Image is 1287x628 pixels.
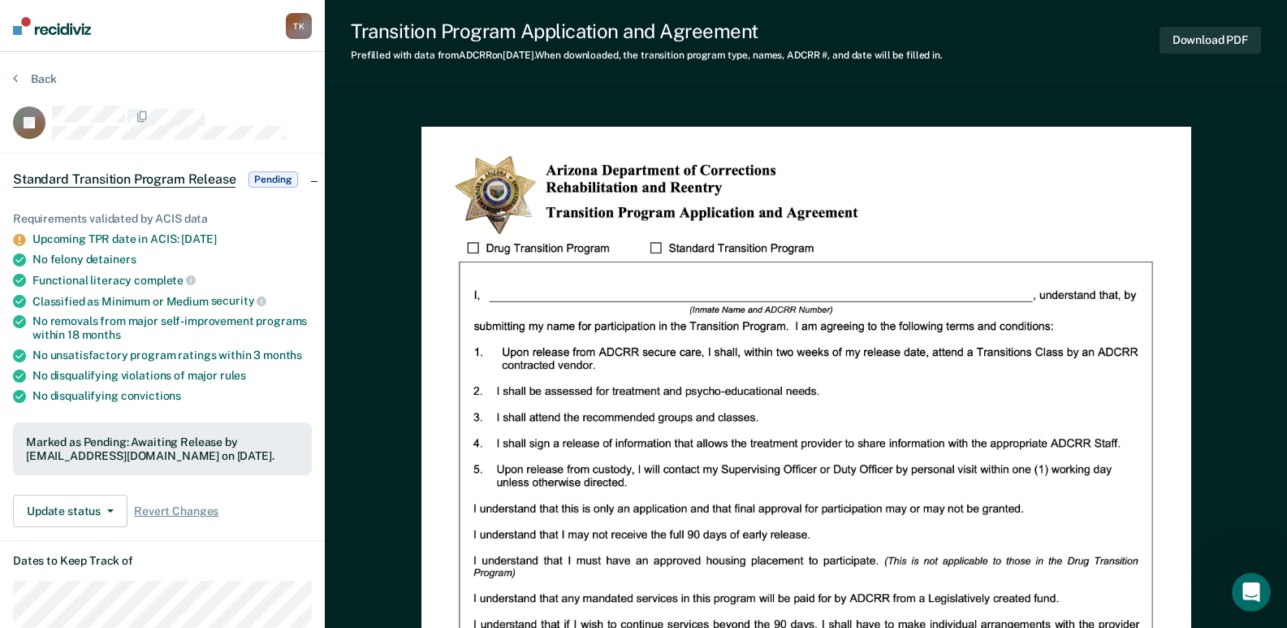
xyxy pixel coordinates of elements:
button: Back [13,71,57,86]
div: Upcoming TPR date in ACIS: [DATE] [32,232,312,246]
span: months [263,349,302,362]
span: detainers [86,253,136,266]
button: TK [286,13,312,39]
div: T K [286,13,312,39]
div: No disqualifying violations of major [32,369,312,383]
span: rules [220,369,246,382]
span: security [211,294,267,307]
dt: Dates to Keep Track of [13,554,312,568]
div: Transition Program Application and Agreement [351,19,943,43]
div: No removals from major self-improvement programs within 18 [32,314,312,342]
span: Revert Changes [134,505,218,518]
div: No unsatisfactory program ratings within 3 [32,349,312,362]
span: Pending [248,171,297,188]
div: Prefilled with data from ADCRR on [DATE] . When downloaded, the transition program type, names, A... [351,50,943,61]
span: complete [134,274,196,287]
button: Download PDF [1160,27,1261,54]
iframe: Intercom live chat [1232,573,1271,612]
div: No disqualifying [32,389,312,403]
div: Classified as Minimum or Medium [32,294,312,309]
div: Marked as Pending: Awaiting Release by [EMAIL_ADDRESS][DOMAIN_NAME] on [DATE]. [26,435,299,463]
button: Update status [13,495,127,527]
div: Requirements validated by ACIS data [13,212,312,226]
span: convictions [121,389,181,402]
div: Functional literacy [32,273,312,288]
div: No felony [32,253,312,266]
span: months [82,328,121,341]
img: Recidiviz [13,17,91,35]
span: Standard Transition Program Release [13,171,235,188]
